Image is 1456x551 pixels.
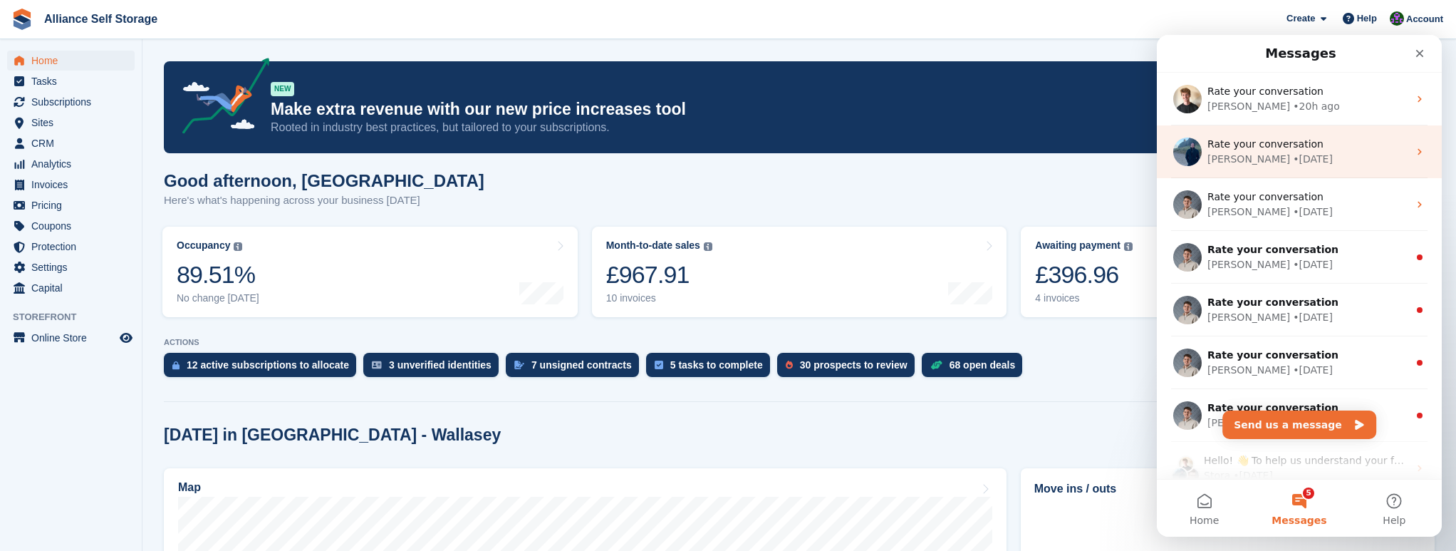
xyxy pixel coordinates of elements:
[31,328,117,348] span: Online Store
[115,480,170,490] span: Messages
[7,71,135,91] a: menu
[190,445,285,502] button: Help
[95,445,189,502] button: Messages
[1035,260,1133,289] div: £396.96
[1021,227,1436,317] a: Awaiting payment £396.96 4 invoices
[606,292,712,304] div: 10 invoices
[31,51,117,71] span: Home
[531,359,632,371] div: 7 unsigned contracts
[930,360,942,370] img: deal-1b604bf984904fb50ccaf53a9ad4b4a5d6e5aea283cecdc64d6e3604feb123c2.svg
[177,260,259,289] div: 89.51%
[271,120,1310,135] p: Rooted in industry best practices, but tailored to your subscriptions.
[777,353,922,384] a: 30 prospects to review
[506,353,646,384] a: 7 unsigned contracts
[164,353,363,384] a: 12 active subscriptions to allocate
[606,240,700,252] div: Month-to-date sales
[7,257,135,277] a: menu
[31,175,117,195] span: Invoices
[162,227,578,317] a: Occupancy 89.51% No change [DATE]
[170,58,270,139] img: price-adjustments-announcement-icon-8257ccfd72463d97f412b2fc003d46551f7dbcb40ab6d574587a9cd5c0d94...
[7,237,135,257] a: menu
[800,359,908,371] div: 30 prospects to review
[271,82,294,96] div: NEW
[13,310,142,324] span: Storefront
[7,216,135,236] a: menu
[7,328,135,348] a: menu
[164,338,1435,347] p: ACTIONS
[31,92,117,112] span: Subscriptions
[1357,11,1377,26] span: Help
[31,216,117,236] span: Coupons
[31,113,117,133] span: Sites
[7,51,135,71] a: menu
[31,154,117,174] span: Analytics
[670,359,763,371] div: 5 tasks to complete
[234,242,242,251] img: icon-info-grey-7440780725fd019a000dd9b08b2336e03edf1995a4989e88bcd33f0948082b44.svg
[118,329,135,346] a: Preview store
[786,361,793,369] img: prospect-51fa495bee0391a8d652442698ab0144808aea92771e9ea1ae160a38d050c398.svg
[1035,240,1120,252] div: Awaiting payment
[1124,242,1133,251] img: icon-info-grey-7440780725fd019a000dd9b08b2336e03edf1995a4989e88bcd33f0948082b44.svg
[178,481,201,494] h2: Map
[47,433,73,448] div: Stora
[7,154,135,174] a: menu
[164,171,484,190] h1: Good afternoon, [GEOGRAPHIC_DATA]
[33,480,62,490] span: Home
[187,359,349,371] div: 12 active subscriptions to allocate
[7,92,135,112] a: menu
[922,353,1030,384] a: 68 open deals
[1157,35,1442,537] iframe: Intercom live chat
[31,133,117,153] span: CRM
[164,192,484,209] p: Here's what's happening across your business [DATE]
[31,278,117,298] span: Capital
[11,9,33,30] img: stora-icon-8386f47178a22dfd0bd8f6a31ec36ba5ce8667c1dd55bd0f319d3a0aa187defe.svg
[66,376,219,404] button: Send us a message
[1034,480,1421,498] h2: Move ins / outs
[950,359,1016,371] div: 68 open deals
[47,420,874,431] span: Hello! 👋 To help us understand your feature request better, we’d like to ask you three quick ques...
[606,260,712,289] div: £967.91
[31,195,117,215] span: Pricing
[372,361,382,369] img: verify_identity-adf6edd0f0f0b5bbfe63781bf79b02c33cf7c696d77639b501bdc392416b5a36.svg
[271,99,1310,120] p: Make extra revenue with our new price increases tool
[38,7,163,31] a: Alliance Self Storage
[31,71,117,91] span: Tasks
[1406,12,1443,26] span: Account
[164,426,501,445] h2: [DATE] in [GEOGRAPHIC_DATA] - Wallasey
[704,242,712,251] img: icon-info-grey-7440780725fd019a000dd9b08b2336e03edf1995a4989e88bcd33f0948082b44.svg
[226,480,249,490] span: Help
[7,195,135,215] a: menu
[592,227,1007,317] a: Month-to-date sales £967.91 10 invoices
[7,278,135,298] a: menu
[514,361,524,369] img: contract_signature_icon-13c848040528278c33f63329250d36e43548de30e8caae1d1a13099fd9432cc5.svg
[31,237,117,257] span: Protection
[7,113,135,133] a: menu
[31,257,117,277] span: Settings
[7,133,135,153] a: menu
